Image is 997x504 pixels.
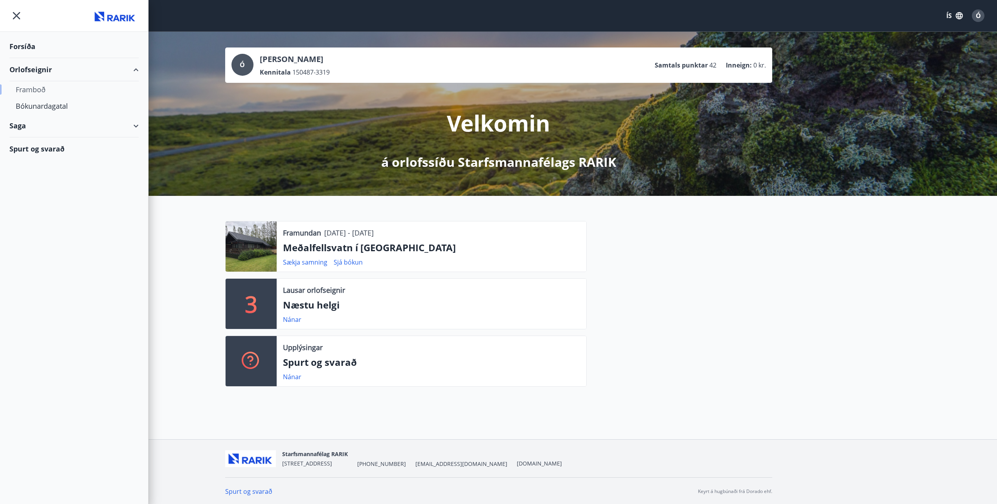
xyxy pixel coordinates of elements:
div: Forsíða [9,35,139,58]
div: Framboð [16,81,132,98]
img: union_logo [92,9,139,24]
p: á orlofssíðu Starfsmannafélags RARIK [381,153,616,171]
p: Kennitala [260,68,291,77]
a: Spurt og svarað [225,487,272,496]
img: ZmrgJ79bX6zJLXUGuSjrUVyxXxBt3QcBuEz7Nz1t.png [225,450,276,467]
a: Nánar [283,373,301,381]
a: Sjá bókun [334,258,363,267]
span: [EMAIL_ADDRESS][DOMAIN_NAME] [415,460,507,468]
div: Orlofseignir [9,58,139,81]
p: Keyrt á hugbúnaði frá Dorado ehf. [698,488,772,495]
a: [DOMAIN_NAME] [517,460,562,467]
p: Framundan [283,228,321,238]
span: Ó [240,60,245,69]
span: 0 kr. [753,61,766,69]
p: Lausar orlofseignir [283,285,345,295]
p: Meðalfellsvatn í [GEOGRAPHIC_DATA] [283,241,580,254]
span: Starfsmannafélag RARIK [282,450,348,458]
p: Spurt og svarað [283,356,580,369]
p: [DATE] - [DATE] [324,228,374,238]
span: Ó [976,11,981,20]
a: Sækja samning [283,258,327,267]
a: Nánar [283,315,301,324]
p: Inneign : [726,61,752,69]
span: [PHONE_NUMBER] [357,460,406,468]
button: menu [9,9,24,23]
p: [PERSON_NAME] [260,54,330,65]
span: [STREET_ADDRESS] [282,460,332,467]
span: 150487-3319 [292,68,330,77]
p: 3 [245,289,257,319]
p: Velkomin [447,108,550,138]
button: ÍS [942,9,967,23]
p: Næstu helgi [283,298,580,312]
p: Samtals punktar [655,61,708,69]
span: 42 [709,61,716,69]
div: Spurt og svarað [9,137,139,160]
div: Saga [9,114,139,137]
button: Ó [969,6,988,25]
p: Upplýsingar [283,342,323,352]
div: Bókunardagatal [16,98,132,114]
